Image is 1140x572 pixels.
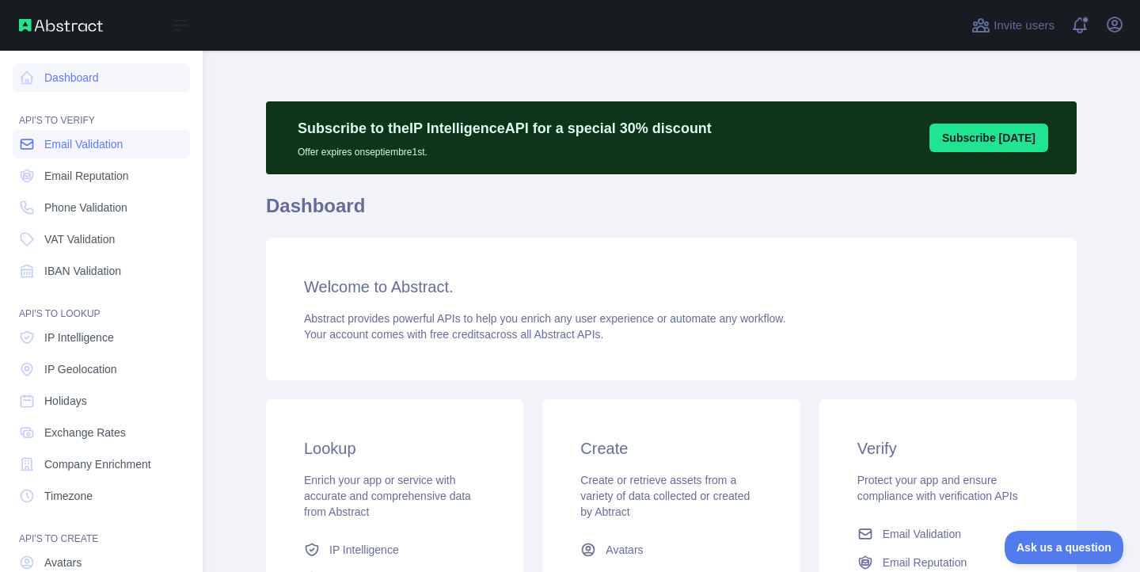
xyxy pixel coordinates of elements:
a: Exchange Rates [13,418,190,447]
span: Company Enrichment [44,456,151,472]
span: IP Intelligence [44,330,114,345]
h3: Welcome to Abstract. [304,276,1039,298]
h1: Dashboard [266,193,1077,231]
span: IP Geolocation [44,361,117,377]
a: IP Intelligence [298,536,492,564]
span: Email Validation [883,526,961,542]
h3: Create [580,437,762,460]
button: Subscribe [DATE] [929,124,1048,152]
span: IP Intelligence [329,542,399,558]
span: Protect your app and ensure compliance with verification APIs [857,474,1018,502]
p: Subscribe to the IP Intelligence API for a special 30 % discount [298,117,712,139]
span: Enrich your app or service with accurate and comprehensive data from Abstract [304,474,471,518]
a: Holidays [13,387,190,415]
h3: Verify [857,437,1039,460]
span: free credits [430,328,484,341]
span: Invite users [994,17,1054,35]
a: IP Geolocation [13,355,190,383]
div: API'S TO VERIFY [13,95,190,127]
a: Company Enrichment [13,450,190,479]
span: Email Validation [44,136,123,152]
a: Timezone [13,482,190,510]
span: Holidays [44,393,87,409]
a: IP Intelligence [13,323,190,352]
span: Abstract provides powerful APIs to help you enrich any user experience or automate any workflow. [304,312,786,325]
iframe: Toggle Customer Support [1005,531,1124,564]
a: Email Validation [13,130,190,158]
img: Abstract API [19,19,103,32]
span: Phone Validation [44,200,127,215]
p: Offer expires on septiembre 1st. [298,139,712,158]
span: Avatars [44,555,82,570]
a: Phone Validation [13,193,190,222]
a: Avatars [574,536,768,564]
h3: Lookup [304,437,485,460]
span: IBAN Validation [44,263,121,279]
span: Timezone [44,488,93,504]
div: API'S TO CREATE [13,513,190,545]
a: IBAN Validation [13,257,190,285]
span: Your account comes with across all Abstract APIs. [304,328,603,341]
span: VAT Validation [44,231,115,247]
span: Exchange Rates [44,425,126,440]
a: Email Validation [851,520,1045,548]
span: Email Reputation [883,555,967,570]
span: Email Reputation [44,168,129,184]
a: VAT Validation [13,225,190,254]
div: API'S TO LOOKUP [13,288,190,320]
button: Invite users [968,13,1058,38]
span: Create or retrieve assets from a variety of data collected or created by Abtract [580,474,750,518]
a: Email Reputation [13,162,190,190]
a: Dashboard [13,63,190,92]
span: Avatars [606,542,643,558]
